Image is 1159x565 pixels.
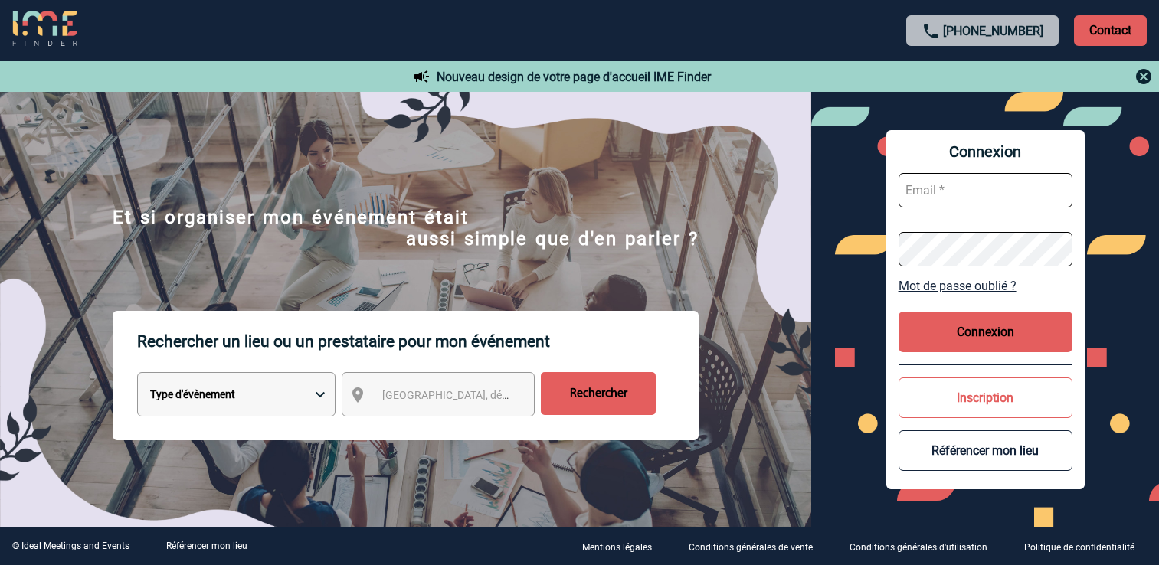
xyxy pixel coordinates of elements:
p: Politique de confidentialité [1024,542,1134,553]
img: call-24-px.png [922,22,940,41]
button: Connexion [899,312,1072,352]
p: Mentions légales [582,542,652,553]
div: © Ideal Meetings and Events [12,541,129,551]
span: [GEOGRAPHIC_DATA], département, région... [382,389,595,401]
button: Inscription [899,377,1072,418]
p: Conditions générales d'utilisation [850,542,987,553]
input: Rechercher [541,372,656,415]
button: Référencer mon lieu [899,430,1072,471]
input: Email * [899,173,1072,207]
a: Référencer mon lieu [166,541,247,551]
p: Conditions générales de vente [689,542,813,553]
span: Connexion [899,142,1072,161]
a: Conditions générales de vente [676,539,837,554]
a: [PHONE_NUMBER] [943,24,1043,38]
p: Rechercher un lieu ou un prestataire pour mon événement [137,311,699,372]
a: Mot de passe oublié ? [899,279,1072,293]
a: Politique de confidentialité [1012,539,1159,554]
p: Contact [1074,15,1147,46]
a: Conditions générales d'utilisation [837,539,1012,554]
a: Mentions légales [570,539,676,554]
